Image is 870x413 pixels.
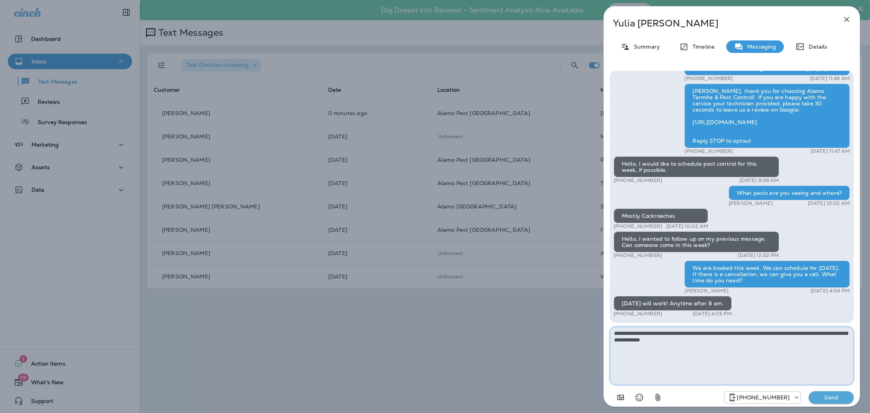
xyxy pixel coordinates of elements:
[614,311,662,317] p: [PHONE_NUMBER]
[684,148,733,154] p: [PHONE_NUMBER]
[684,75,733,82] p: [PHONE_NUMBER]
[684,261,850,288] div: We are booked this week. We can schedule for [DATE]. If there is a cancellation, we can give you ...
[614,296,732,311] div: [DATE] will work! Anytime after 8 am.
[815,394,847,401] p: Send
[724,393,800,402] div: +1 (817) 204-6820
[614,223,662,229] p: [PHONE_NUMBER]
[810,75,850,82] p: [DATE] 11:49 AM
[738,252,779,259] p: [DATE] 12:02 PM
[689,44,715,50] p: Timeline
[666,223,708,229] p: [DATE] 10:02 AM
[684,288,729,294] p: [PERSON_NAME]
[630,44,660,50] p: Summary
[632,390,647,405] button: Select an emoji
[811,288,850,294] p: [DATE] 4:04 PM
[737,394,790,401] p: [PHONE_NUMBER]
[808,200,850,206] p: [DATE] 10:02 AM
[613,18,825,29] p: Yulia [PERSON_NAME]
[739,177,779,184] p: [DATE] 9:09 AM
[729,185,850,200] div: What pests are you seeing and where?
[614,208,708,223] div: Mostly Cockroaches
[614,177,662,184] p: [PHONE_NUMBER]
[811,148,850,154] p: [DATE] 11:47 AM
[805,44,827,50] p: Details
[614,156,779,177] div: Hello, I would like to schedule pest control for this week, if possible.
[743,44,776,50] p: Messaging
[684,84,850,148] div: [PERSON_NAME], thank you for choosing Alamo Termite & Pest Control! If you are happy with the ser...
[614,252,662,259] p: [PHONE_NUMBER]
[729,200,773,206] p: [PERSON_NAME]
[613,390,628,405] button: Add in a premade template
[614,231,779,252] div: Hello, I wanted to follow up on my previous message. Can someone come in this week?
[693,311,732,317] p: [DATE] 4:05 PM
[809,391,854,404] button: Send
